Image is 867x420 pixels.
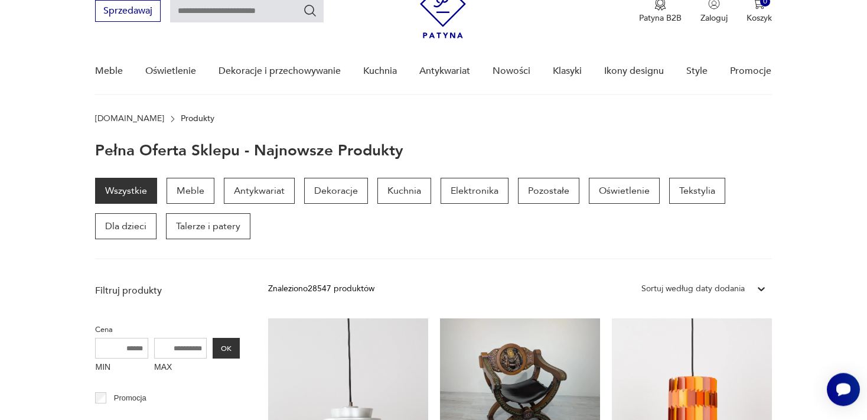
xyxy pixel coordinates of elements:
a: Dekoracje i przechowywanie [219,48,341,94]
a: Nowości [493,48,530,94]
a: Dla dzieci [95,213,157,239]
label: MAX [154,359,207,377]
a: Promocje [730,48,771,94]
a: Antykwariat [419,48,470,94]
a: Kuchnia [363,48,397,94]
a: Elektronika [441,178,509,204]
p: Patyna B2B [639,12,682,24]
a: [DOMAIN_NAME] [95,114,164,123]
a: Meble [95,48,123,94]
p: Cena [95,323,240,336]
p: Produkty [181,114,214,123]
a: Tekstylia [669,178,725,204]
a: Wszystkie [95,178,157,204]
iframe: Smartsupp widget button [827,373,860,406]
p: Promocja [114,392,146,405]
a: Talerze i patery [166,213,250,239]
label: MIN [95,359,148,377]
a: Kuchnia [377,178,431,204]
p: Filtruj produkty [95,284,240,297]
a: Dekoracje [304,178,368,204]
a: Style [686,48,708,94]
a: Ikony designu [604,48,664,94]
button: OK [213,338,240,359]
a: Oświetlenie [589,178,660,204]
div: Znaleziono 28547 produktów [268,282,374,295]
a: Antykwariat [224,178,295,204]
p: Koszyk [747,12,772,24]
a: Meble [167,178,214,204]
p: Zaloguj [700,12,728,24]
div: Sortuj według daty dodania [641,282,745,295]
a: Klasyki [553,48,582,94]
a: Oświetlenie [145,48,196,94]
a: Pozostałe [518,178,579,204]
a: Sprzedawaj [95,8,161,16]
button: Szukaj [303,4,317,18]
h1: Pełna oferta sklepu - najnowsze produkty [95,142,403,159]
